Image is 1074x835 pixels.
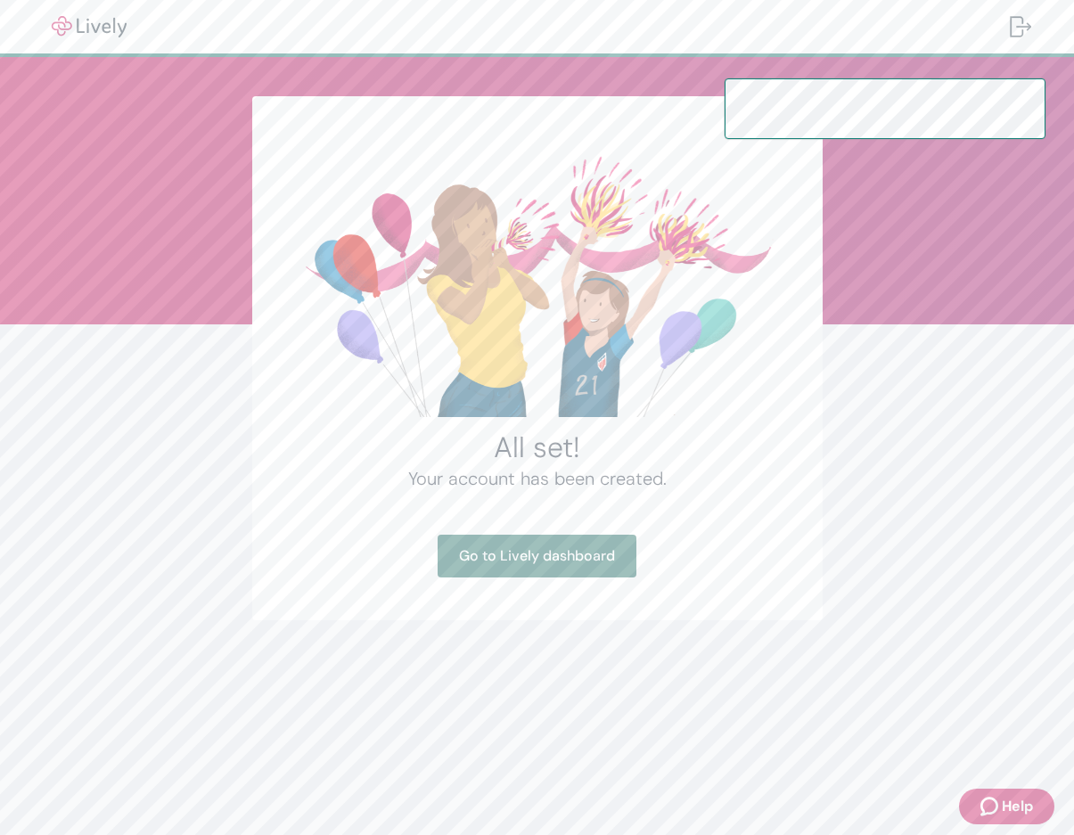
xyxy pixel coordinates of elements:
span: Help [1002,796,1033,817]
a: Go to Lively dashboard [438,535,636,577]
h4: Your account has been created. [295,465,780,492]
button: Zendesk support iconHelp [959,789,1054,824]
svg: Zendesk support icon [980,796,1002,817]
h2: All set! [295,430,780,465]
button: Log out [996,5,1045,48]
img: Lively [39,16,139,37]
